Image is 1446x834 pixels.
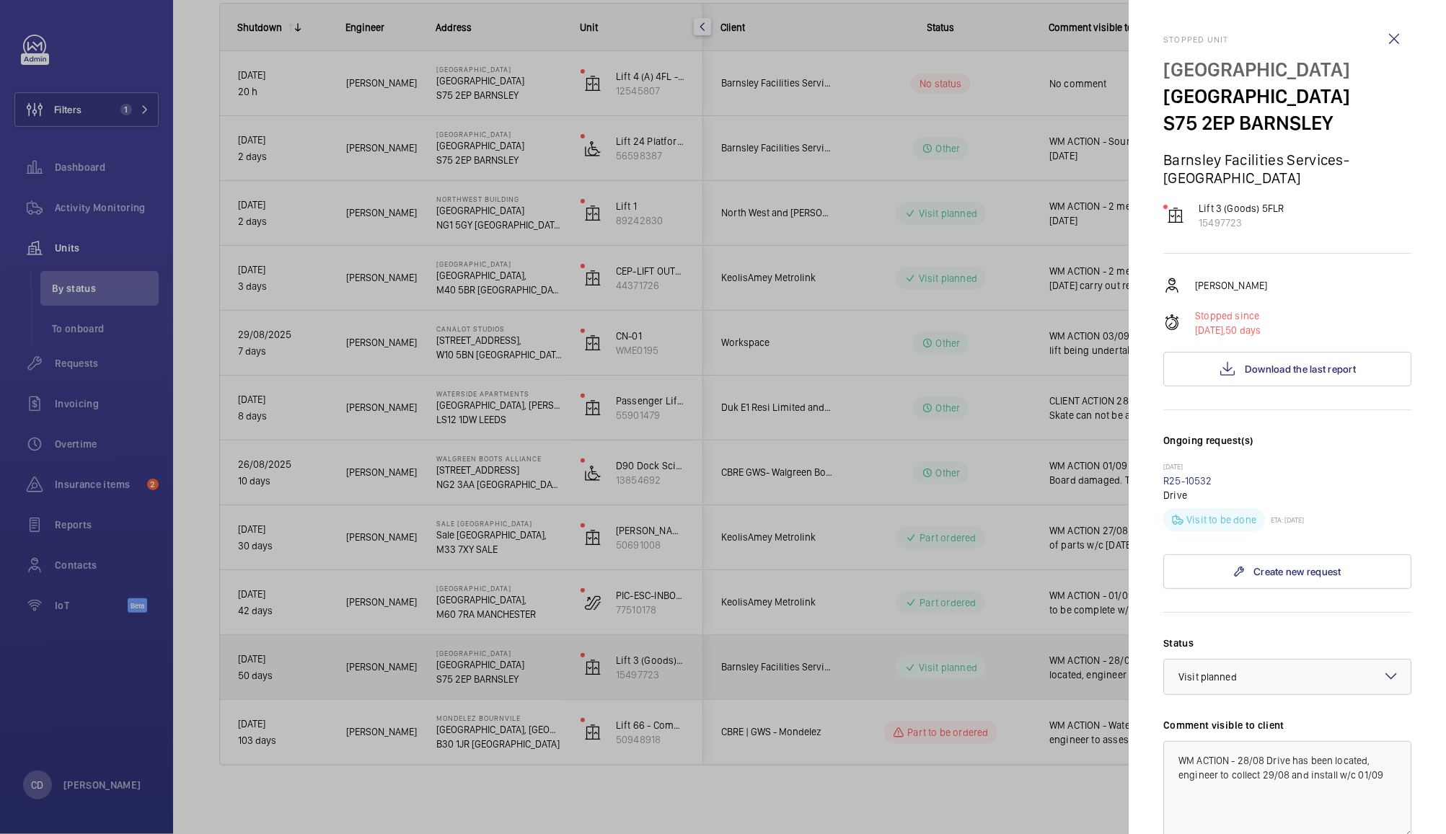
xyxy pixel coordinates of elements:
[1186,513,1256,527] p: Visit to be done
[1163,636,1411,650] label: Status
[1163,110,1411,136] p: S75 2EP BARNSLEY
[1163,554,1411,589] a: Create new request
[1163,35,1411,45] h2: Stopped unit
[1163,56,1411,83] p: [GEOGRAPHIC_DATA]
[1195,309,1261,323] p: Stopped since
[1265,515,1304,524] p: ETA: [DATE]
[1163,718,1411,732] label: Comment visible to client
[1163,488,1411,502] p: Drive
[1167,207,1184,224] img: elevator.svg
[1195,323,1261,337] p: 50 days
[1163,433,1411,462] h3: Ongoing request(s)
[1199,201,1284,216] p: Lift 3 (Goods) 5FLR
[1163,83,1411,110] p: [GEOGRAPHIC_DATA]
[1199,216,1284,230] p: 15497723
[1245,363,1356,375] span: Download the last report
[1178,671,1237,683] span: Visit planned
[1195,324,1225,336] span: [DATE],
[1163,151,1411,187] p: Barnsley Facilities Services- [GEOGRAPHIC_DATA]
[1163,462,1411,474] p: [DATE]
[1163,352,1411,386] button: Download the last report
[1195,278,1267,293] p: [PERSON_NAME]
[1163,475,1212,487] a: R25-10532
